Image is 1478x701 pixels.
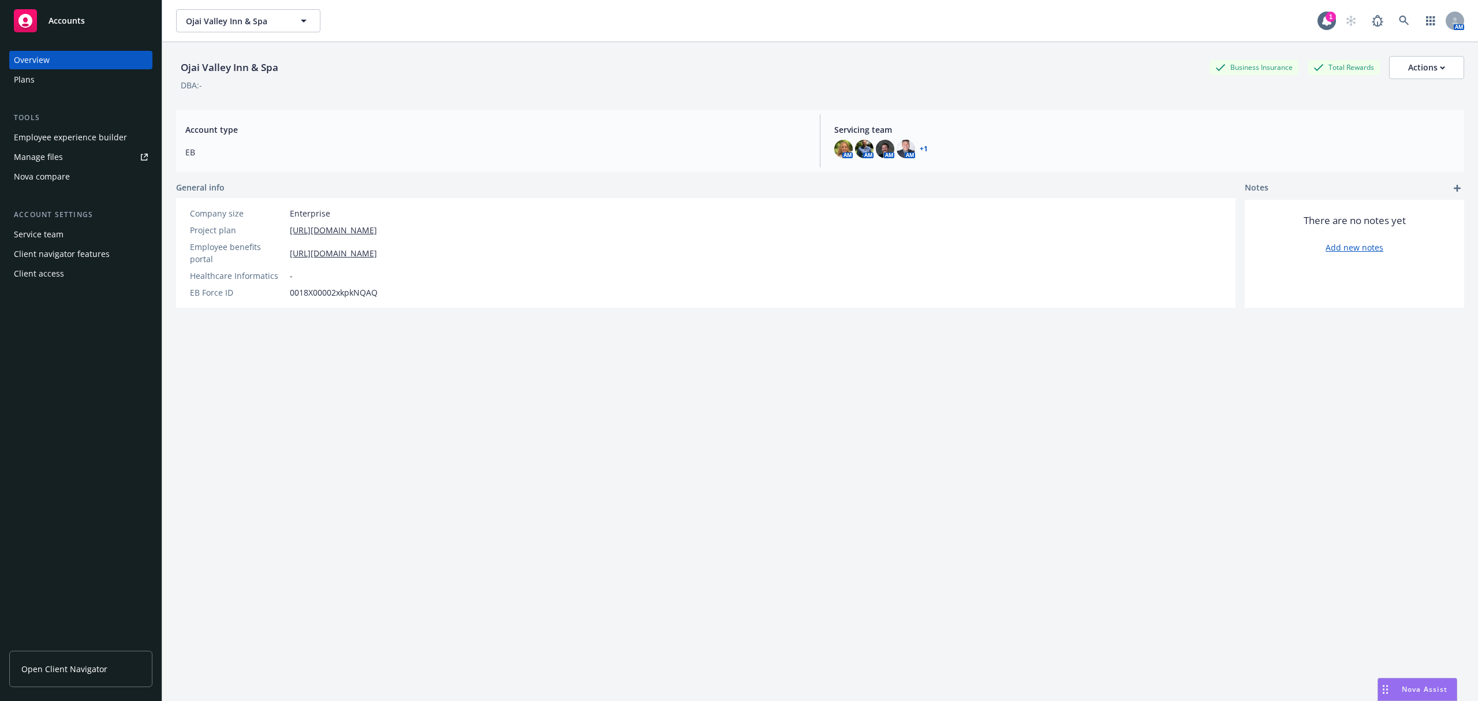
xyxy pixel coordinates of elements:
div: DBA: - [181,79,202,91]
span: There are no notes yet [1304,214,1406,228]
div: Actions [1408,57,1445,79]
a: Service team [9,225,152,244]
img: photo [834,140,853,158]
span: Notes [1245,181,1268,195]
span: Account type [185,124,806,136]
span: Servicing team [834,124,1455,136]
div: Total Rewards [1308,60,1380,74]
a: Nova compare [9,167,152,186]
div: Plans [14,70,35,89]
div: Project plan [190,224,285,236]
button: Nova Assist [1378,678,1457,701]
div: Tools [9,112,152,124]
img: photo [897,140,915,158]
a: +1 [920,146,928,152]
div: EB Force ID [190,286,285,299]
div: Business Insurance [1210,60,1298,74]
div: Manage files [14,148,63,166]
a: Client access [9,264,152,283]
a: Start snowing [1339,9,1363,32]
span: Ojai Valley Inn & Spa [186,15,286,27]
a: add [1450,181,1464,195]
a: Accounts [9,5,152,37]
span: EB [185,146,806,158]
div: Service team [14,225,64,244]
a: Search [1393,9,1416,32]
img: photo [876,140,894,158]
span: Nova Assist [1402,684,1447,694]
div: Ojai Valley Inn & Spa [176,60,283,75]
a: [URL][DOMAIN_NAME] [290,247,377,259]
div: 1 [1326,12,1336,22]
a: Add new notes [1326,241,1383,253]
div: Drag to move [1378,678,1393,700]
button: Ojai Valley Inn & Spa [176,9,320,32]
div: Overview [14,51,50,69]
div: Client access [14,264,64,283]
div: Client navigator features [14,245,110,263]
span: Open Client Navigator [21,663,107,675]
a: Client navigator features [9,245,152,263]
a: Employee experience builder [9,128,152,147]
div: Company size [190,207,285,219]
span: General info [176,181,225,193]
a: Plans [9,70,152,89]
span: Enterprise [290,207,330,219]
div: Nova compare [14,167,70,186]
button: Actions [1389,56,1464,79]
a: Overview [9,51,152,69]
a: Manage files [9,148,152,166]
span: - [290,270,293,282]
div: Account settings [9,209,152,221]
div: Healthcare Informatics [190,270,285,282]
a: Switch app [1419,9,1442,32]
a: [URL][DOMAIN_NAME] [290,224,377,236]
div: Employee experience builder [14,128,127,147]
img: photo [855,140,874,158]
span: 0018X00002xkpkNQAQ [290,286,378,299]
a: Report a Bug [1366,9,1389,32]
span: Accounts [48,16,85,25]
div: Employee benefits portal [190,241,285,265]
